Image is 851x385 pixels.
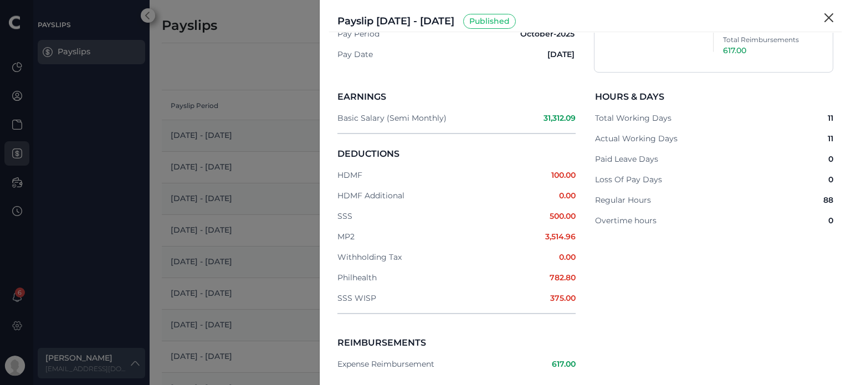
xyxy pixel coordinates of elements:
[337,336,576,350] div: REIMBURSEMENTS
[337,251,402,263] div: Withholding Tax
[337,147,576,161] div: DEDUCTIONS
[337,272,377,284] div: Philhealth
[337,190,404,202] div: HDMF Additional
[337,292,376,304] div: SSS WISP
[520,28,575,40] div: October-2025
[828,133,833,145] div: 11
[595,174,662,186] div: Loss Of Pay Days
[828,112,833,124] div: 11
[559,251,576,263] div: 0.00
[595,153,658,165] div: Paid Leave Days
[337,49,373,60] div: Pay Date
[337,13,454,29] span: Payslip
[337,112,447,124] div: Basic Salary (Semi Monthly)
[559,190,576,202] div: 0.00
[820,9,838,27] button: Close
[457,358,581,370] div: 617.00
[551,170,576,181] div: 100.00
[595,90,833,104] div: HOURS & DAYS
[544,112,576,124] div: 31,312.09
[337,28,380,40] div: Pay Period
[595,133,678,145] div: Actual Working Days
[337,170,362,181] div: HDMF
[547,49,575,60] div: [DATE]
[723,35,805,45] div: Total Reimbursements
[550,211,576,222] div: 500.00
[337,231,355,243] div: MP2
[828,153,833,165] div: 0
[828,174,833,186] div: 0
[463,14,516,29] span: Published
[550,292,576,304] div: 375.00
[550,272,576,284] div: 782.80
[828,215,833,227] div: 0
[723,45,805,57] div: 617.00
[337,90,576,104] div: EARNINGS
[595,194,651,206] div: Regular Hours
[595,215,657,227] div: Overtime hours
[332,358,457,370] div: Expense Reimbursement
[376,15,454,27] span: [DATE] - [DATE]
[595,112,671,124] div: Total Working Days
[823,194,833,206] div: 88
[545,231,576,243] div: 3,514.96
[337,211,352,222] div: SSS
